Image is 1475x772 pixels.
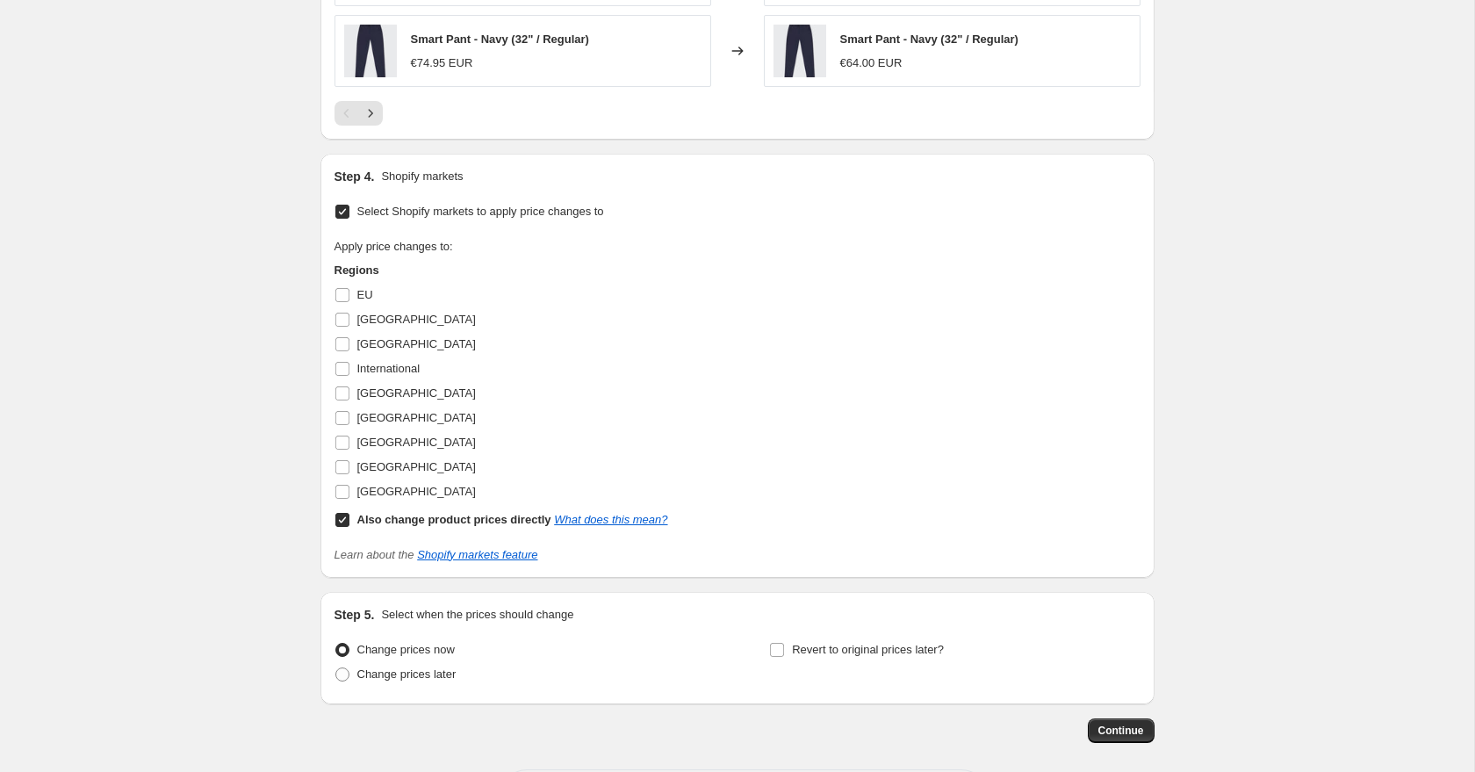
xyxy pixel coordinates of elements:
[411,32,589,46] span: Smart Pant - Navy (32" / Regular)
[335,168,375,185] h2: Step 4.
[1088,718,1155,743] button: Continue
[411,56,473,69] span: €74.95 EUR
[357,288,373,301] span: EU
[840,56,903,69] span: €64.00 EUR
[344,25,397,77] img: 5391536119683_1-min_80x.jpg
[357,513,551,526] b: Also change product prices directly
[554,513,667,526] a: What does this mean?
[335,548,538,561] i: Learn about the
[792,643,944,656] span: Revert to original prices later?
[357,411,476,424] span: [GEOGRAPHIC_DATA]
[1098,724,1144,738] span: Continue
[357,313,476,326] span: [GEOGRAPHIC_DATA]
[840,32,1018,46] span: Smart Pant - Navy (32" / Regular)
[335,240,453,253] span: Apply price changes to:
[357,485,476,498] span: [GEOGRAPHIC_DATA]
[358,101,383,126] button: Next
[357,643,455,656] span: Change prices now
[773,25,826,77] img: 5391536119683_1-min_80x.jpg
[357,386,476,400] span: [GEOGRAPHIC_DATA]
[417,548,537,561] a: Shopify markets feature
[381,168,463,185] p: Shopify markets
[357,205,604,218] span: Select Shopify markets to apply price changes to
[335,101,383,126] nav: Pagination
[381,606,573,624] p: Select when the prices should change
[357,436,476,449] span: [GEOGRAPHIC_DATA]
[335,262,668,279] h3: Regions
[357,460,476,473] span: [GEOGRAPHIC_DATA]
[357,362,421,375] span: International
[357,667,457,681] span: Change prices later
[335,606,375,624] h2: Step 5.
[357,337,476,350] span: [GEOGRAPHIC_DATA]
